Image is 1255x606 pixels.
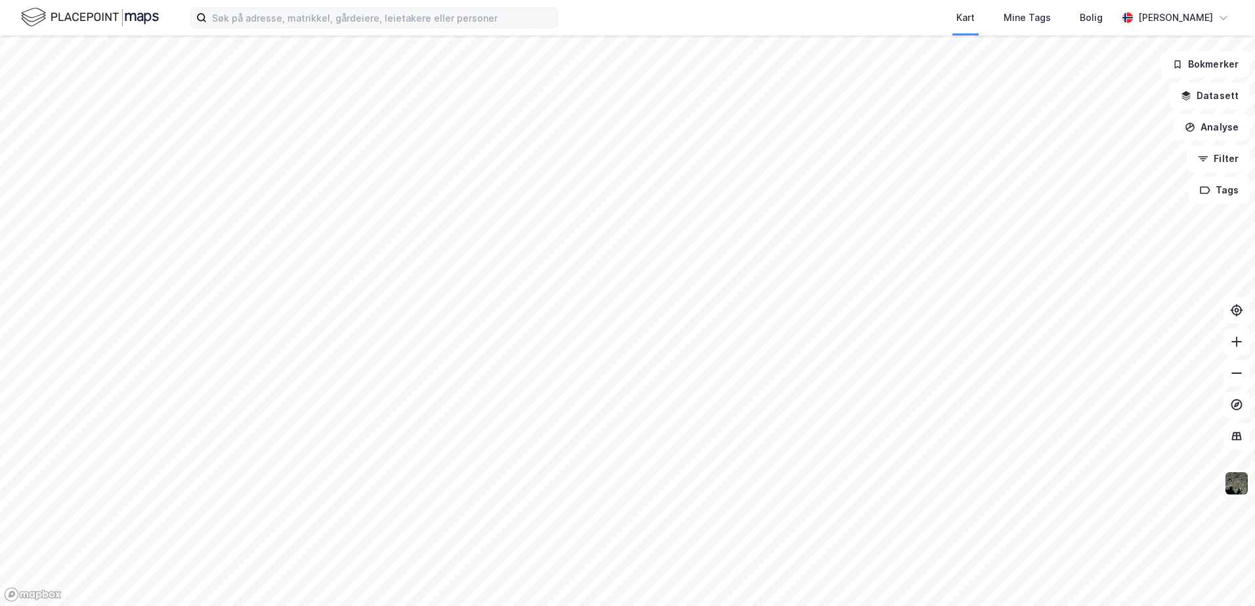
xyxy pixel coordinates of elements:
div: Kart [956,10,975,26]
button: Filter [1187,146,1250,172]
button: Analyse [1174,114,1250,140]
div: [PERSON_NAME] [1138,10,1213,26]
iframe: Chat Widget [1189,543,1255,606]
div: Kontrollprogram for chat [1189,543,1255,606]
a: Mapbox homepage [4,587,62,602]
div: Bolig [1080,10,1103,26]
div: Mine Tags [1004,10,1051,26]
img: 9k= [1224,471,1249,496]
input: Søk på adresse, matrikkel, gårdeiere, leietakere eller personer [207,8,557,28]
img: logo.f888ab2527a4732fd821a326f86c7f29.svg [21,6,159,29]
button: Datasett [1170,83,1250,109]
button: Tags [1189,177,1250,203]
button: Bokmerker [1161,51,1250,77]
